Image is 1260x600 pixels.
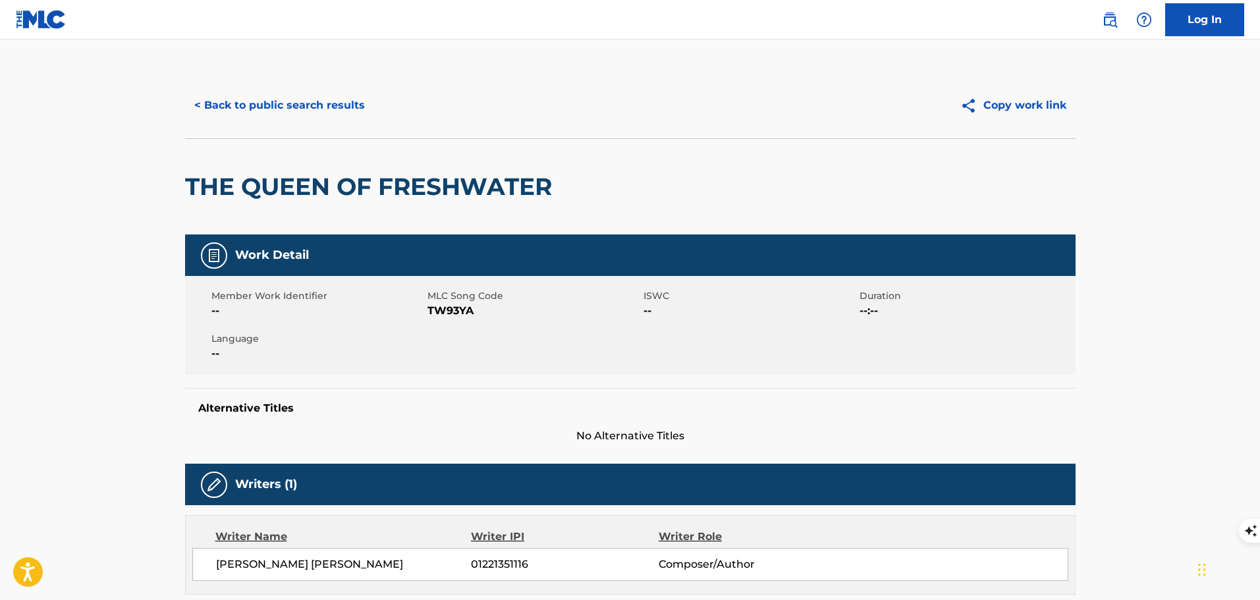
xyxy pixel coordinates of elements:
img: Writers [206,477,222,493]
span: 01221351116 [471,557,658,572]
img: Copy work link [960,97,983,114]
span: [PERSON_NAME] [PERSON_NAME] [216,557,472,572]
span: Composer/Author [659,557,829,572]
a: Log In [1165,3,1244,36]
h5: Writers (1) [235,477,297,492]
span: Language [211,332,424,346]
div: Writer Name [215,529,472,545]
div: Writer Role [659,529,829,545]
span: -- [211,303,424,319]
h2: THE QUEEN OF FRESHWATER [185,172,559,202]
span: --:-- [860,303,1072,319]
span: ISWC [644,289,856,303]
span: TW93YA [427,303,640,319]
img: search [1102,12,1118,28]
span: No Alternative Titles [185,428,1076,444]
div: Writer IPI [471,529,659,545]
h5: Work Detail [235,248,309,263]
img: MLC Logo [16,10,67,29]
div: Help [1131,7,1157,33]
img: help [1136,12,1152,28]
h5: Alternative Titles [198,402,1062,415]
span: -- [644,303,856,319]
span: -- [211,346,424,362]
a: Public Search [1097,7,1123,33]
iframe: Chat Widget [1194,537,1260,600]
button: Copy work link [951,89,1076,122]
span: Member Work Identifier [211,289,424,303]
span: Duration [860,289,1072,303]
button: < Back to public search results [185,89,374,122]
img: Work Detail [206,248,222,263]
span: MLC Song Code [427,289,640,303]
div: Drag [1198,550,1206,589]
